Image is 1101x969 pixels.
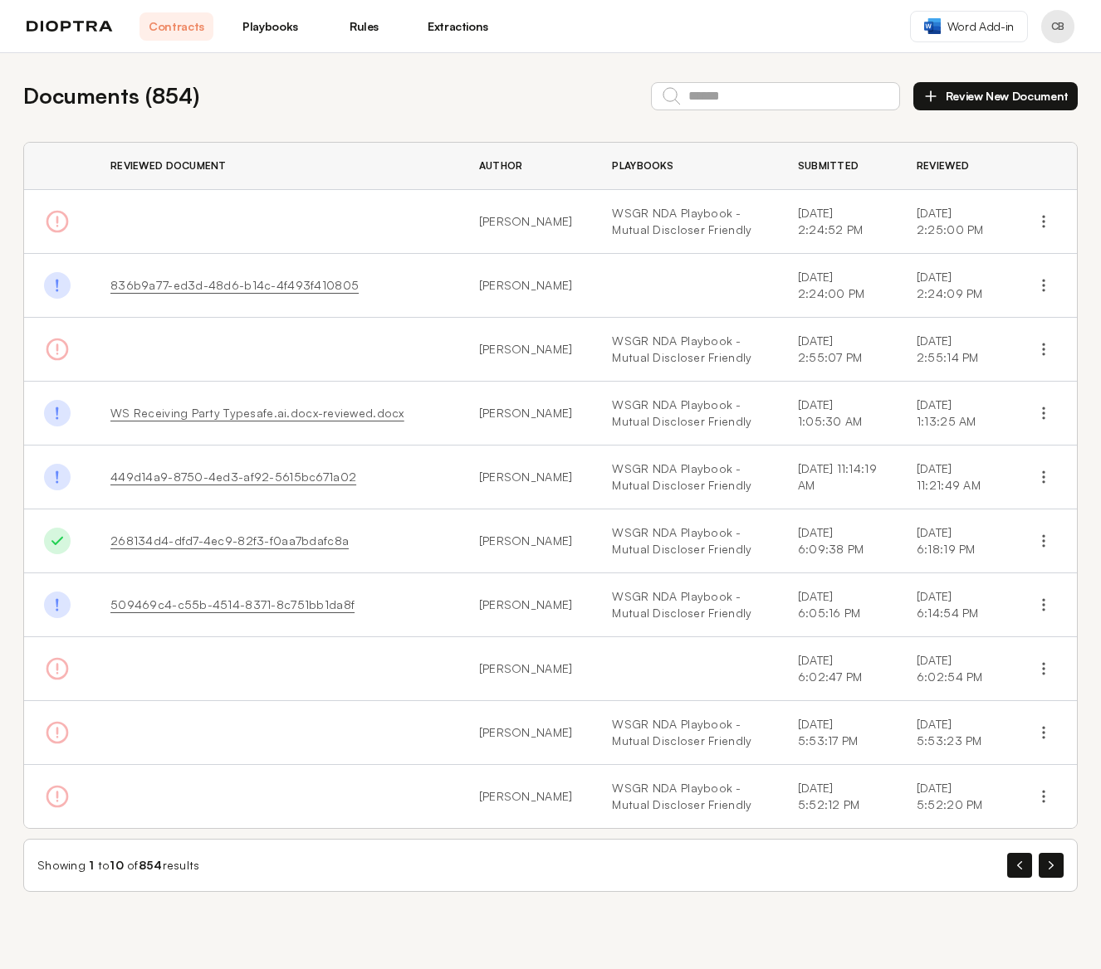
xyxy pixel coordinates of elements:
td: [PERSON_NAME] [459,446,593,509]
td: [DATE] 2:55:14 PM [897,318,1010,382]
a: 509469c4-c55b-4514-8371-8c751bb1da8f [110,597,355,611]
a: 449d14a9-8750-4ed3-af92-5615bc671a02 [110,470,356,484]
a: WSGR NDA Playbook - Mutual Discloser Friendly [612,588,757,621]
td: [DATE] 5:52:20 PM [897,765,1010,829]
a: Word Add-in [910,11,1028,42]
td: [DATE] 6:05:16 PM [778,573,897,637]
td: [DATE] 11:21:49 AM [897,446,1010,509]
a: WSGR NDA Playbook - Mutual Discloser Friendly [612,716,757,749]
td: [PERSON_NAME] [459,382,593,446]
a: WSGR NDA Playbook - Mutual Discloser Friendly [612,333,757,366]
div: Showing to of results [37,857,200,874]
td: [PERSON_NAME] [459,573,593,637]
button: Profile menu [1041,10,1074,43]
th: Reviewed [897,143,1010,190]
button: Previous [1007,853,1032,878]
td: [DATE] 2:24:52 PM [778,190,897,254]
a: 268134d4-dfd7-4ec9-82f3-f0aa7bdafc8a [110,533,349,548]
a: WS Receiving Party Typesafe.ai.docx-reviewed.docx [110,406,404,420]
td: [PERSON_NAME] [459,318,593,382]
img: word [924,18,941,34]
img: logo [27,21,113,32]
a: Extractions [421,12,495,41]
a: WSGR NDA Playbook - Mutual Discloser Friendly [612,205,757,238]
th: Reviewed Document [91,143,459,190]
td: [DATE] 11:14:19 AM [778,446,897,509]
td: [DATE] 6:14:54 PM [897,573,1010,637]
td: [DATE] 6:02:47 PM [778,637,897,701]
span: 10 [110,858,124,872]
img: Done [44,528,71,554]
td: [DATE] 1:13:25 AM [897,382,1010,446]
span: Word Add-in [947,18,1014,35]
td: [DATE] 2:24:00 PM [778,254,897,318]
a: WSGR NDA Playbook - Mutual Discloser Friendly [612,780,757,813]
a: WSGR NDA Playbook - Mutual Discloser Friendly [612,460,757,494]
th: Playbooks [592,143,777,190]
td: [PERSON_NAME] [459,765,593,829]
img: Done [44,592,71,618]
a: Rules [327,12,401,41]
td: [DATE] 5:52:12 PM [778,765,897,829]
td: [PERSON_NAME] [459,701,593,765]
img: Done [44,464,71,490]
td: [DATE] 2:24:09 PM [897,254,1010,318]
td: [DATE] 6:09:38 PM [778,509,897,573]
td: [DATE] 5:53:17 PM [778,701,897,765]
a: WSGR NDA Playbook - Mutual Discloser Friendly [612,397,757,430]
td: [PERSON_NAME] [459,190,593,254]
button: Next [1039,853,1064,878]
th: Submitted [778,143,897,190]
td: [DATE] 6:18:19 PM [897,509,1010,573]
td: [DATE] 1:05:30 AM [778,382,897,446]
button: Review New Document [913,82,1078,110]
span: 1 [89,858,94,872]
img: Done [44,272,71,299]
td: [DATE] 2:25:00 PM [897,190,1010,254]
a: WSGR NDA Playbook - Mutual Discloser Friendly [612,524,757,558]
td: [DATE] 6:02:54 PM [897,637,1010,701]
td: [PERSON_NAME] [459,254,593,318]
h2: Documents ( 854 ) [23,80,199,112]
a: 836b9a77-ed3d-48d6-b14c-4f493f410805 [110,278,359,292]
td: [DATE] 5:53:23 PM [897,701,1010,765]
th: Author [459,143,593,190]
td: [DATE] 2:55:07 PM [778,318,897,382]
img: Done [44,400,71,426]
span: 854 [139,858,163,872]
a: Playbooks [233,12,307,41]
a: Contracts [139,12,213,41]
td: [PERSON_NAME] [459,509,593,573]
td: [PERSON_NAME] [459,637,593,701]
